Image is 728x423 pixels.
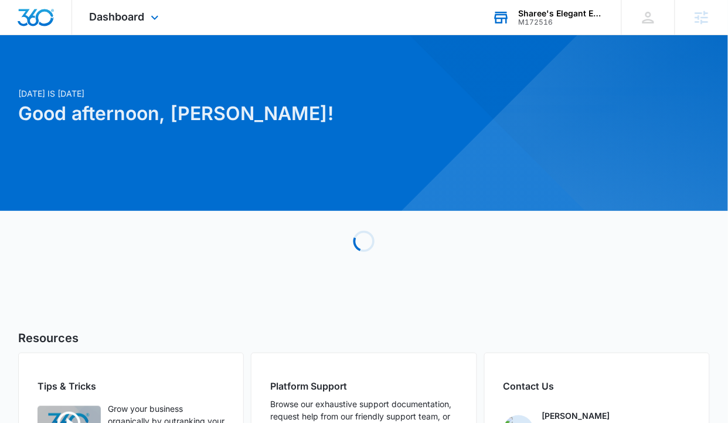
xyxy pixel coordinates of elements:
p: [PERSON_NAME] [542,410,610,422]
span: Dashboard [90,11,145,23]
h2: Contact Us [504,379,690,393]
h1: Good afternoon, [PERSON_NAME]! [18,100,475,128]
h2: Platform Support [270,379,457,393]
h5: Resources [18,329,710,347]
h2: Tips & Tricks [38,379,224,393]
p: [DATE] is [DATE] [18,87,475,100]
div: account id [519,18,604,26]
div: account name [519,9,604,18]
